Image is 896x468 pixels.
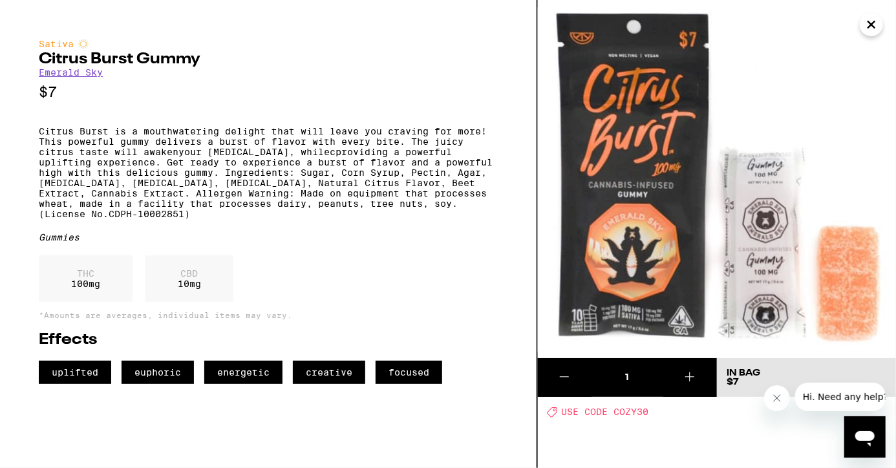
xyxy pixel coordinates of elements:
div: In Bag [727,368,761,378]
span: USE CODE COZY30 [562,407,649,418]
iframe: Button to launch messaging window [844,416,886,458]
div: 10 mg [145,255,233,302]
iframe: Message from company [795,383,886,411]
button: In Bag$7 [717,358,896,397]
p: $7 [39,84,498,100]
a: Emerald Sky [39,67,103,78]
div: 100 mg [39,255,133,302]
div: Sativa [39,39,498,49]
span: focused [376,361,442,384]
span: Hi. Need any help? [8,9,93,19]
p: Citrus Burst is a mouthwatering delight that will leave you craving for more! This powerful gummy... [39,126,498,219]
button: Close [860,13,883,36]
iframe: Close message [764,385,790,411]
img: sativaColor.svg [78,39,89,49]
div: 1 [592,371,663,384]
div: Gummies [39,232,498,242]
span: euphoric [122,361,194,384]
span: creative [293,361,365,384]
span: energetic [204,361,283,384]
span: $7 [727,378,740,387]
span: uplifted [39,361,111,384]
p: CBD [178,268,201,279]
h2: Citrus Burst Gummy [39,52,498,67]
p: THC [71,268,100,279]
p: *Amounts are averages, individual items may vary. [39,311,498,319]
h2: Effects [39,332,498,348]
